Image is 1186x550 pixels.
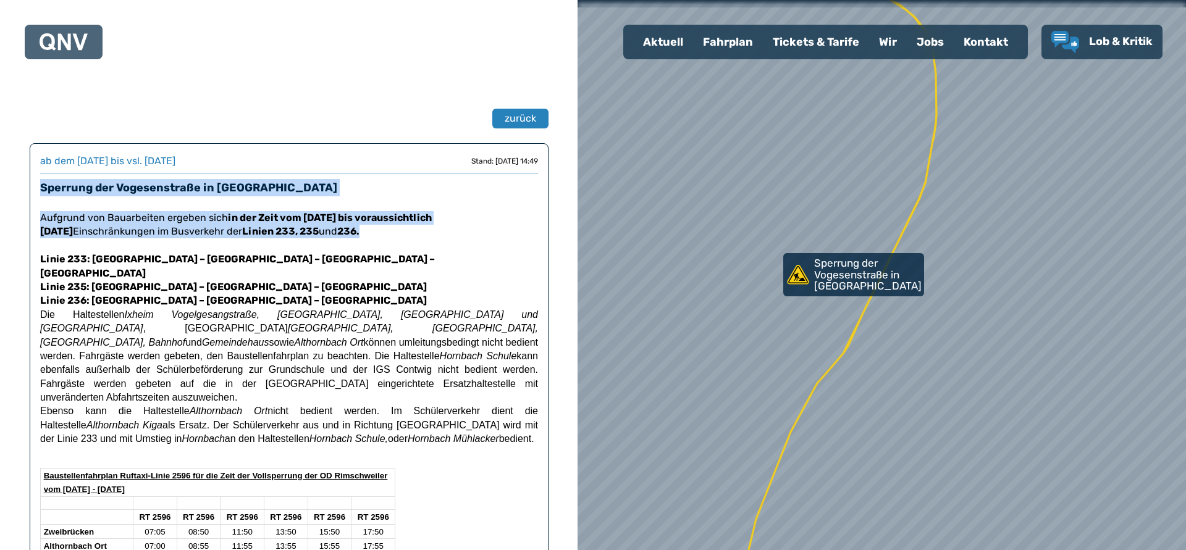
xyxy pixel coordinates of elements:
span: RT 2596 [314,512,345,522]
em: Hornbach Schule, [309,433,388,444]
em: Althornbach Ort [190,406,267,416]
a: Jobs [907,26,954,58]
span: RT 2596 [358,512,389,522]
a: Aktuell [633,26,693,58]
em: Gemeindehaus [202,337,269,348]
span: Die Haltestellen , [GEOGRAPHIC_DATA] und sowie umleitungsbedingt nicht bedient werden. Fahrgäste ... [40,309,538,402]
span: 11:50 [232,527,253,536]
span: Baustellenfahrplan Ruftaxi-Linie 2596 für die Zeit der Vollsperrung der OD Rimschweiler vom [DATE... [44,471,388,494]
span: 15:50 [319,527,340,536]
strong: Linien 233, 235 [242,225,319,237]
div: Sperrung der Vogesenstraße in [GEOGRAPHIC_DATA] [783,253,919,296]
span: Ebenso kann die Haltestelle nicht bedient werden. Im Schülerverkehr dient die Haltestelle als Ers... [40,406,538,444]
em: Ixheim Vogelgesangstraße, [GEOGRAPHIC_DATA], [GEOGRAPHIC_DATA] und [GEOGRAPHIC_DATA] [40,309,538,333]
span: RT 2596 [270,512,301,522]
em: Hornbach Schule [440,351,517,361]
a: Sperrung der Vogesenstraße in [GEOGRAPHIC_DATA] [783,253,924,296]
a: Wir [869,26,907,58]
img: QNV Logo [40,33,88,51]
span: Lob & Kritik [1089,35,1153,48]
span: RT 2596 [139,512,170,522]
a: Fahrplan [693,26,763,58]
div: Stand: [DATE] 14:49 [471,156,538,166]
p: Aufgrund von Bauarbeiten ergeben sich Einschränkungen im Busverkehr der und [40,211,538,239]
strong: 236. [337,225,360,237]
strong: Linie 235: [GEOGRAPHIC_DATA] – [GEOGRAPHIC_DATA] – [GEOGRAPHIC_DATA] [40,281,427,293]
h3: Sperrung der Vogesenstraße in [GEOGRAPHIC_DATA] [40,179,538,196]
a: Tickets & Tarife [763,26,869,58]
strong: Linie 233: [GEOGRAPHIC_DATA] – [GEOGRAPHIC_DATA] – [GEOGRAPHIC_DATA] – [GEOGRAPHIC_DATA] [40,253,435,278]
a: QNV Logo [40,30,88,54]
span: 13:50 [275,527,296,536]
span: RT 2596 [183,512,214,522]
span: Zweibrücken [44,527,94,536]
span: zurück [505,111,536,126]
a: Kontakt [954,26,1018,58]
em: Althornbach Ort [294,337,363,348]
p: Sperrung der Vogesenstraße in [GEOGRAPHIC_DATA] [814,257,922,292]
span: 17:50 [363,527,384,536]
em: Althornbach Kiga [86,420,162,430]
strong: Linie 236: [GEOGRAPHIC_DATA] – [GEOGRAPHIC_DATA] – [GEOGRAPHIC_DATA] [40,294,427,306]
em: [GEOGRAPHIC_DATA], [GEOGRAPHIC_DATA], [GEOGRAPHIC_DATA], Bahnhof [40,323,538,347]
span: RT 2596 [227,512,258,522]
span: können [364,337,397,348]
div: ab dem [DATE] bis vsl. [DATE] [40,154,175,169]
em: Hornbach Mühlacker [408,433,499,444]
span: 07:05 [145,527,165,536]
em: Hornbach [182,433,224,444]
a: Lob & Kritik [1051,31,1153,53]
strong: in der Zeit vom [DATE] bis voraussichtlich [DATE] [40,212,432,237]
span: 08:50 [188,527,209,536]
button: zurück [492,109,549,128]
